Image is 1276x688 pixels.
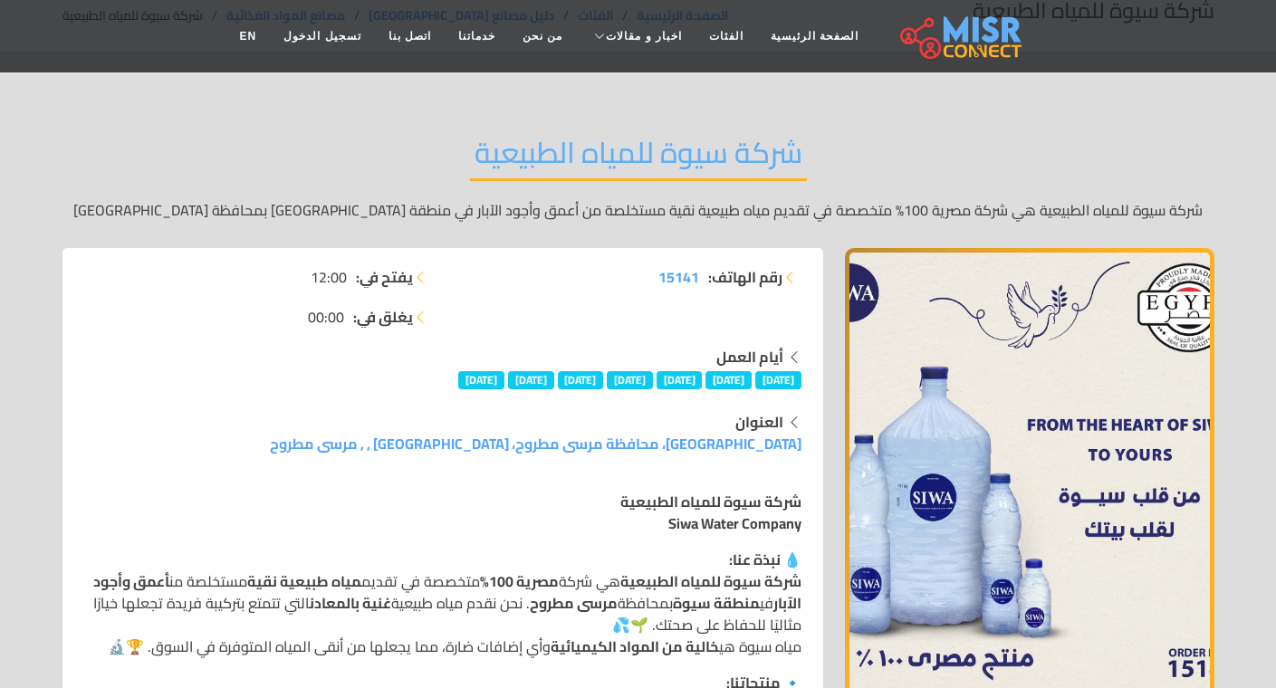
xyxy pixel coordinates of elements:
strong: مصرية 100% [480,568,559,595]
strong: منطقة سيوة [673,589,760,616]
a: خدماتنا [445,19,509,53]
p: هي شركة متخصصة في تقديم مستخلصة من في بمحافظة . نحن نقدم مياه طبيعية التي تتمتع بتركيبة فريدة تجع... [84,549,801,657]
span: [DATE] [508,371,554,389]
span: [DATE] [705,371,752,389]
strong: شركة سيوة للمياه الطبيعية [620,568,801,595]
img: main.misr_connect [900,14,1022,59]
span: [DATE] [657,371,703,389]
span: 00:00 [308,306,344,328]
span: [DATE] [755,371,801,389]
a: اخبار و مقالات [576,19,696,53]
a: [GEOGRAPHIC_DATA]، محافظة مرسى مطروح، [GEOGRAPHIC_DATA] , , مرسى مطروح [270,430,801,457]
strong: خالية من المواد الكيميائية [551,633,719,660]
a: من نحن [509,19,576,53]
h2: شركة سيوة للمياه الطبيعية [470,135,807,181]
p: شركة سيوة للمياه الطبيعية هي شركة مصرية 100% متخصصة في تقديم مياه طبيعية نقية مستخلصة من أعمق وأج... [62,199,1214,221]
span: [DATE] [458,371,504,389]
span: 15141 [658,263,699,291]
span: اخبار و مقالات [606,28,682,44]
a: EN [226,19,271,53]
a: تسجيل الدخول [270,19,374,53]
strong: 💧 نبذة عنا: [729,546,801,573]
strong: يغلق في: [353,306,413,328]
span: [DATE] [607,371,653,389]
span: [DATE] [558,371,604,389]
span: 12:00 [311,266,347,288]
strong: مرسى مطروح [530,589,618,616]
strong: شركة سيوة للمياه الطبيعية [620,488,801,515]
strong: العنوان [735,408,783,435]
a: الصفحة الرئيسية [757,19,872,53]
strong: مياه طبيعية نقية [247,568,361,595]
strong: رقم الهاتف: [708,266,782,288]
strong: غنية بالمعادن [310,589,391,616]
strong: Siwa Water Company [668,510,801,537]
strong: أيام العمل [716,343,783,370]
a: اتصل بنا [375,19,445,53]
a: الفئات [696,19,757,53]
a: 15141 [658,266,699,288]
strong: أعمق وأجود الآبار [93,568,801,616]
strong: يفتح في: [356,266,413,288]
